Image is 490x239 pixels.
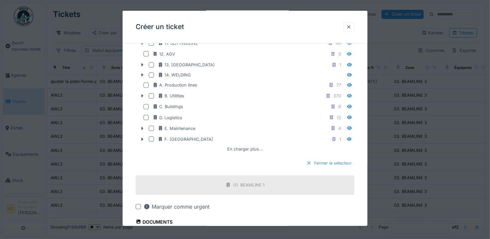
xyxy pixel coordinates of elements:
[153,104,183,110] div: C. Buildings
[304,159,354,167] div: Fermer le sélecteur
[336,40,341,46] div: 44
[339,62,341,68] div: 1
[338,51,341,57] div: 3
[233,182,264,188] div: 01. BEAMLINE 1
[338,104,341,110] div: 8
[158,136,213,142] div: F. [GEOGRAPHIC_DATA]
[136,23,184,31] h3: Créer un ticket
[158,40,198,46] div: 11. SLITTINGLINE
[339,136,341,142] div: 1
[338,125,341,132] div: 4
[153,114,182,120] div: D. Logistics
[136,217,173,228] div: Documents
[336,82,341,88] div: 77
[153,82,197,88] div: A. Production lines
[158,72,191,78] div: 14. WELDING
[337,114,341,120] div: 13
[158,125,195,132] div: E. Maintenance
[153,51,175,57] div: 12. AGV
[333,93,341,99] div: 370
[158,93,184,99] div: B. Utilities
[158,62,215,68] div: 13. [GEOGRAPHIC_DATA]
[225,145,265,153] div: En charger plus…
[144,203,210,211] div: Marquer comme urgent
